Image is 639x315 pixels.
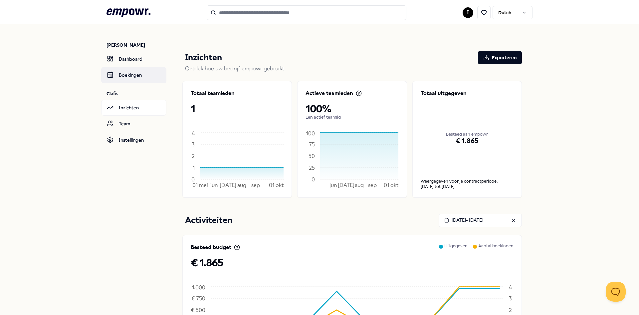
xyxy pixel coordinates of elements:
tspan: € 1.000 [187,284,205,291]
tspan: 3 [509,295,512,301]
p: Clafis [106,90,166,97]
p: Activiteiten [185,214,232,227]
tspan: 01 okt [384,182,398,188]
p: [PERSON_NAME] [106,42,166,48]
tspan: 4 [192,130,195,137]
p: 1 [191,103,284,115]
p: Uitgegeven [444,243,468,257]
tspan: 3 [192,141,195,147]
tspan: [DATE] [220,182,236,188]
p: Ontdek hoe uw bedrijf empowr gebruikt [185,64,522,73]
tspan: 100 [306,130,315,137]
tspan: 01 mei [192,182,208,188]
tspan: sep [368,182,377,188]
tspan: 0 [191,176,195,182]
tspan: jun [210,182,218,188]
div: [DATE] tot [DATE] [421,184,514,189]
tspan: € 750 [191,295,205,301]
div: Besteed aan empowr [421,105,514,163]
button: I [463,7,473,18]
button: Exporteren [478,51,522,64]
tspan: aug [237,182,246,188]
p: Totaal teamleden [191,89,235,97]
tspan: 2 [509,307,512,313]
p: 100% [306,103,398,115]
p: Besteed budget [191,243,231,251]
tspan: 75 [309,141,315,147]
tspan: 50 [309,153,315,159]
tspan: aug [355,182,364,188]
tspan: € 500 [191,307,205,313]
p: Aantal boekingen [478,243,514,257]
a: Inzichten [101,100,166,116]
a: Boekingen [101,67,166,83]
tspan: 4 [509,284,512,291]
p: Totaal uitgegeven [421,89,514,97]
p: € 1.865 [191,257,514,269]
div: [DATE] - [DATE] [444,216,483,224]
a: Dashboard [101,51,166,67]
tspan: 0 [312,176,315,182]
button: [DATE]- [DATE] [439,214,522,227]
tspan: jun [329,182,337,188]
p: Inzichten [185,51,222,64]
p: Actieve teamleden [306,89,353,97]
tspan: 1 [193,164,195,171]
input: Search for products, categories or subcategories [207,5,406,20]
tspan: sep [251,182,260,188]
tspan: 2 [192,153,195,159]
div: € 1.865 [421,119,514,163]
tspan: 25 [309,164,315,171]
tspan: [DATE] [338,182,355,188]
p: Eén actief teamlid [306,115,398,120]
p: Weergegeven voor je contractperiode: [421,179,514,184]
iframe: Help Scout Beacon - Open [606,282,626,302]
a: Instellingen [101,132,166,148]
a: Team [101,116,166,132]
tspan: 01 okt [269,182,284,188]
